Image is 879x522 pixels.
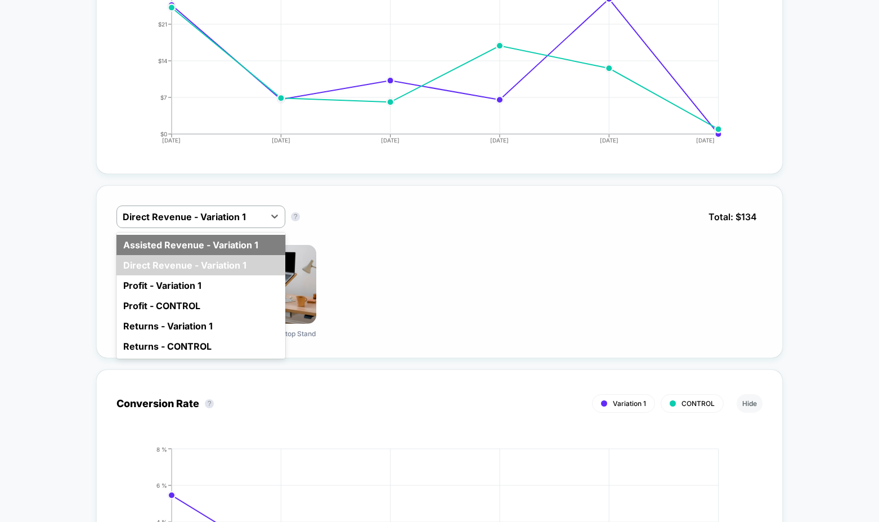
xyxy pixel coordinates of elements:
[613,399,646,408] span: Variation 1
[116,296,285,316] div: Profit - CONTROL
[272,137,290,144] tspan: [DATE]
[160,93,167,100] tspan: $7
[163,137,181,144] tspan: [DATE]
[116,255,285,275] div: Direct Revenue - Variation 1
[681,399,715,408] span: CONTROL
[116,235,285,255] div: Assisted Revenue - Variation 1
[156,445,167,452] tspan: 8 %
[737,394,763,413] button: Hide
[116,316,285,336] div: Returns - Variation 1
[156,481,167,488] tspan: 6 %
[696,137,715,144] tspan: [DATE]
[205,399,214,408] button: ?
[703,206,763,228] span: Total: $ 134
[600,137,618,144] tspan: [DATE]
[116,275,285,296] div: Profit - Variation 1
[491,137,509,144] tspan: [DATE]
[116,336,285,356] div: Returns - CONTROL
[381,137,400,144] tspan: [DATE]
[291,212,300,221] button: ?
[160,130,167,137] tspan: $0
[158,57,167,64] tspan: $14
[158,20,167,27] tspan: $21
